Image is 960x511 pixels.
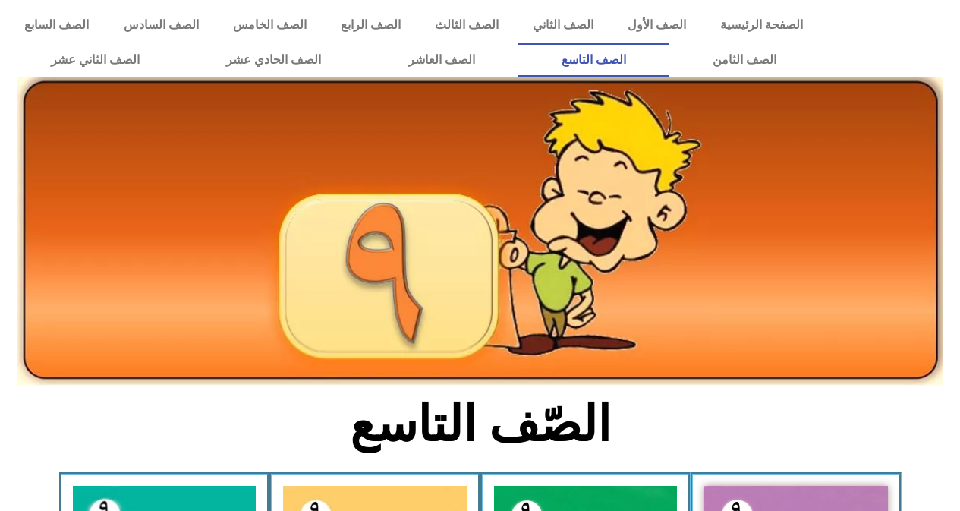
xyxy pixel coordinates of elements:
h2: الصّف التاسع [229,395,731,454]
a: الصف الحادي عشر [183,43,364,77]
a: الصف الثامن [669,43,820,77]
a: الصف السادس [106,8,216,43]
a: الصف السابع [8,8,106,43]
a: الصف الرابع [323,8,417,43]
a: الصف التاسع [518,43,669,77]
a: الصف العاشر [365,43,518,77]
a: الصف الثاني عشر [8,43,183,77]
a: الصفحة الرئيسية [703,8,820,43]
a: الصف الثاني [515,8,610,43]
a: الصف الثالث [417,8,515,43]
a: الصف الأول [610,8,703,43]
a: الصف الخامس [216,8,323,43]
